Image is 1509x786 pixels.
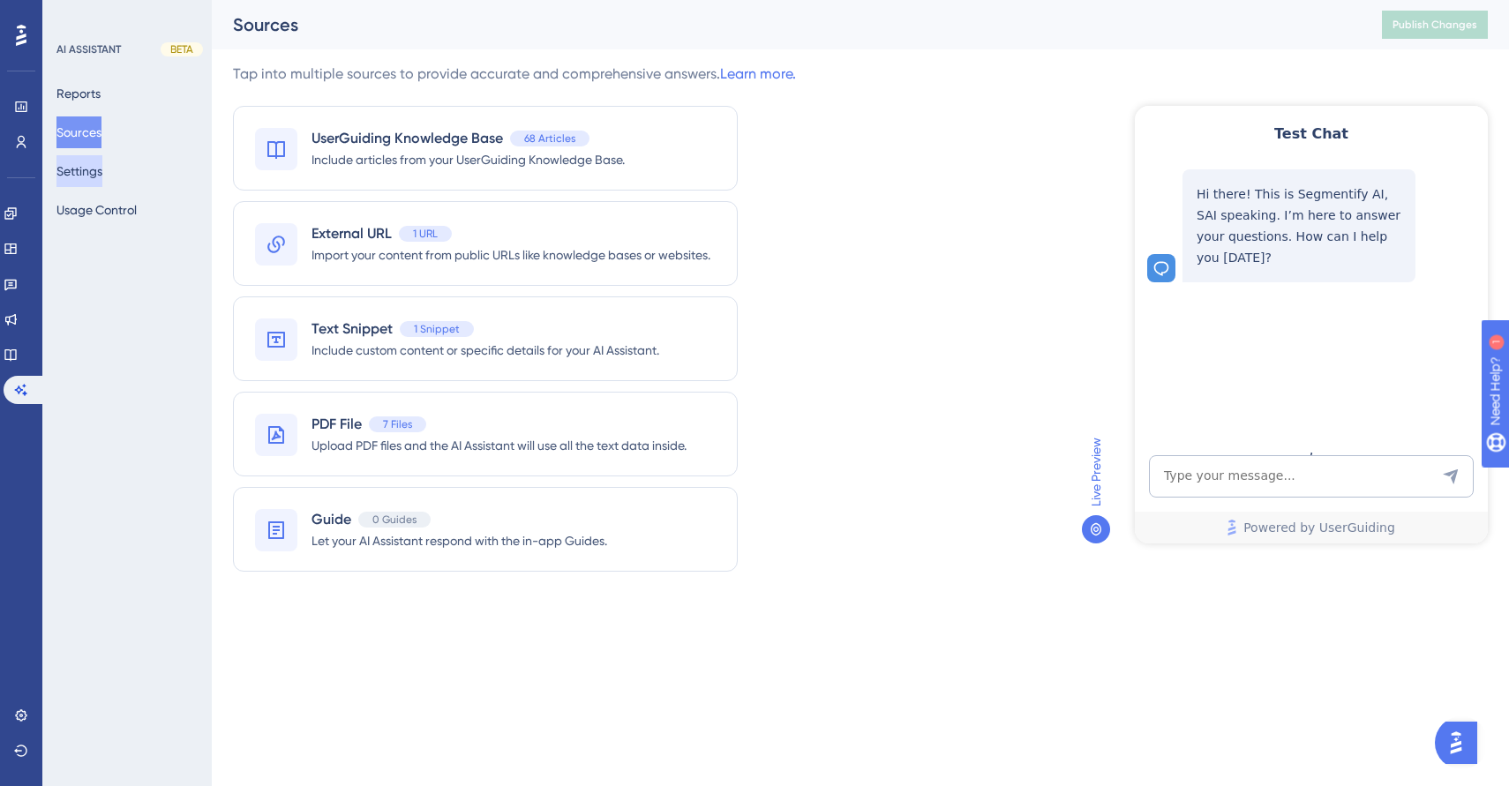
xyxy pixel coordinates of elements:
div: Tap into multiple sources to provide accurate and comprehensive answers. [233,64,796,85]
span: 1 URL [413,227,438,241]
span: 7 Files [383,417,412,431]
span: Let your AI Assistant respond with the in-app Guides. [312,530,607,551]
span: Upload PDF files and the AI Assistant will use all the text data inside. [312,435,687,456]
button: Reports [56,78,101,109]
span: 68 Articles [524,131,575,146]
span: External URL [312,223,392,244]
button: Publish Changes [1382,11,1488,39]
button: Sources [56,116,101,148]
div: BETA [161,42,203,56]
span: Guide [312,509,351,530]
span: UserGuiding Knowledge Base [312,128,503,149]
span: Include articles from your UserGuiding Knowledge Base. [312,149,625,170]
span: Publish Changes [1393,18,1477,32]
button: Settings [56,155,102,187]
span: Live Preview [1085,438,1107,506]
button: Usage Control [56,194,137,226]
span: PDF File [312,414,362,435]
iframe: UserGuiding AI Assistant Launcher [1435,716,1488,769]
span: Text Snippet [312,318,393,340]
span: Need Help? [41,4,110,26]
a: Learn more. [720,65,796,82]
span: Include custom content or specific details for your AI Assistant. [312,340,659,361]
span: 0 Guides [372,513,417,527]
span: 1 Snippet [414,322,460,336]
span: Import your content from public URLs like knowledge bases or websites. [312,244,710,266]
iframe: UserGuiding AI Assistant [1135,106,1488,543]
div: AI ASSISTANT [56,42,121,56]
div: Sources [233,12,1338,37]
div: 1 [123,9,128,23]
